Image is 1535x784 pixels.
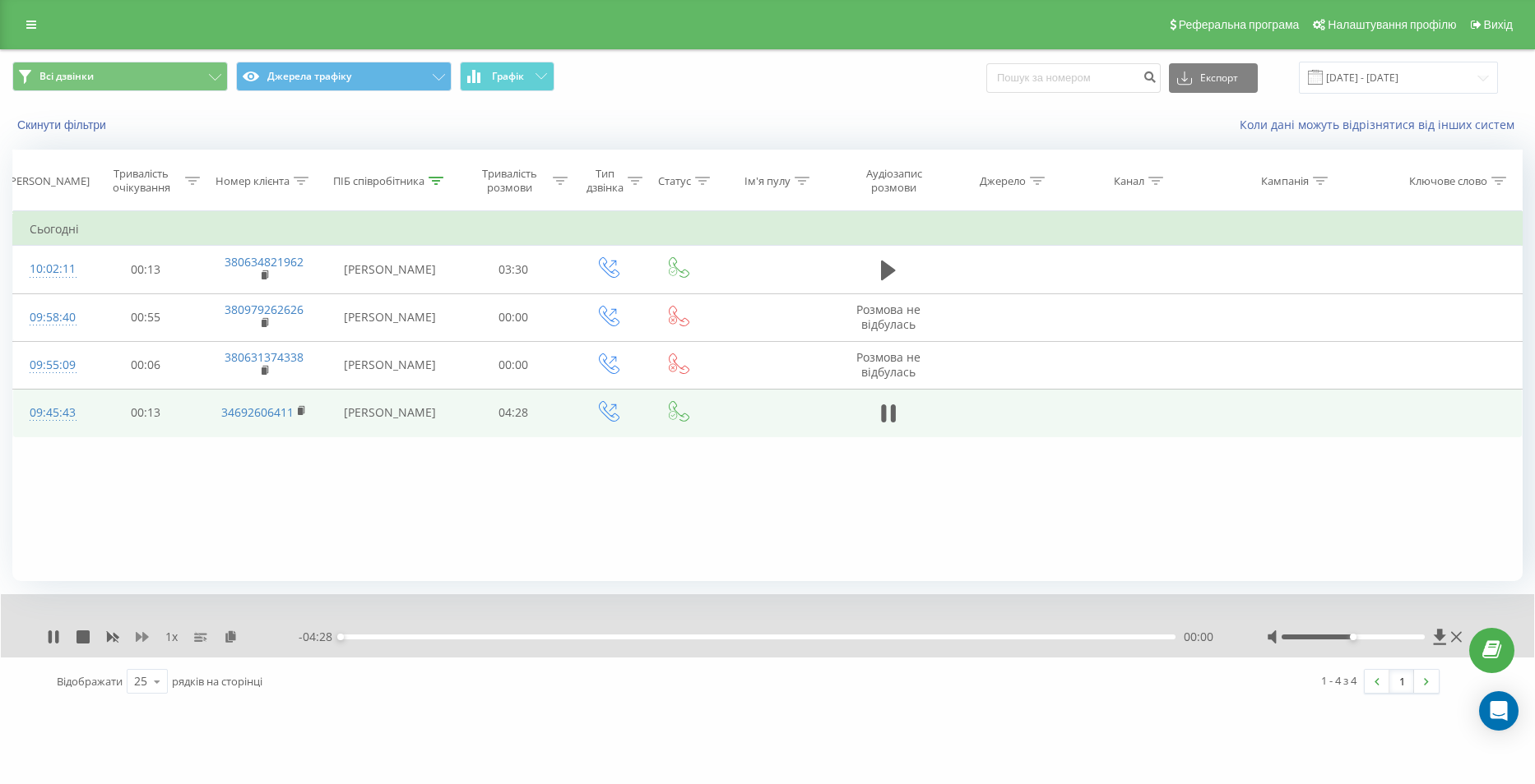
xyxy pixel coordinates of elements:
div: 09:55:09 [30,349,71,381]
div: 25 [134,673,147,689]
button: Джерела трафіку [236,62,452,91]
td: 03:30 [455,246,572,293]
div: 1 - 4 з 4 [1321,672,1356,689]
div: Ім'я пулу [744,174,791,188]
div: Accessibility label [337,634,344,640]
div: Номер клієнта [216,174,290,188]
div: [PERSON_NAME] [7,174,90,188]
button: Всі дзвінки [12,62,228,91]
span: 1 x [165,629,178,645]
td: 04:28 [455,389,572,436]
div: Accessibility label [1350,634,1356,640]
td: [PERSON_NAME] [325,246,456,293]
div: 10:02:11 [30,253,71,285]
div: Джерело [980,174,1026,188]
span: Вихід [1484,18,1513,31]
span: Всі дзвінки [39,70,94,83]
div: Тип дзвінка [587,167,624,195]
div: Аудіозапис розмови [847,167,940,195]
div: 09:45:43 [30,397,71,429]
a: Коли дані можуть відрізнятися вiд інших систем [1240,117,1523,132]
div: Тривалість розмови [470,167,549,195]
a: 1 [1389,670,1414,693]
div: Тривалість очікування [102,167,181,195]
span: рядків на сторінці [172,674,262,689]
div: Ключове слово [1409,174,1487,188]
td: 00:13 [87,389,204,436]
span: Відображати [57,674,123,689]
span: Розмова не відбулась [856,302,921,332]
span: Реферальна програма [1179,18,1300,31]
div: Канал [1114,174,1144,188]
span: - 04:28 [299,629,341,645]
a: 380979262626 [225,302,304,317]
button: Скинути фільтри [12,118,114,132]
td: [PERSON_NAME] [325,341,456,389]
td: [PERSON_NAME] [325,293,456,341]
td: 00:13 [87,246,204,293]
td: 00:00 [455,341,572,389]
div: Кампанія [1261,174,1309,188]
a: 380634821962 [225,254,304,270]
span: Розмова не відбулась [856,349,921,380]
a: 34692606411 [221,404,294,420]
button: Експорт [1169,63,1258,93]
div: ПІБ співробітника [333,174,424,188]
td: [PERSON_NAME] [325,389,456,436]
td: 00:55 [87,293,204,341]
span: 00:00 [1184,629,1213,645]
a: 380631374338 [225,349,304,365]
td: 00:00 [455,293,572,341]
td: Сьогодні [13,213,1523,246]
div: Open Intercom Messenger [1479,691,1519,731]
div: Статус [658,174,691,188]
button: Графік [460,62,554,91]
span: Графік [492,71,524,82]
input: Пошук за номером [986,63,1161,93]
div: 09:58:40 [30,302,71,334]
span: Налаштування профілю [1328,18,1456,31]
td: 00:06 [87,341,204,389]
